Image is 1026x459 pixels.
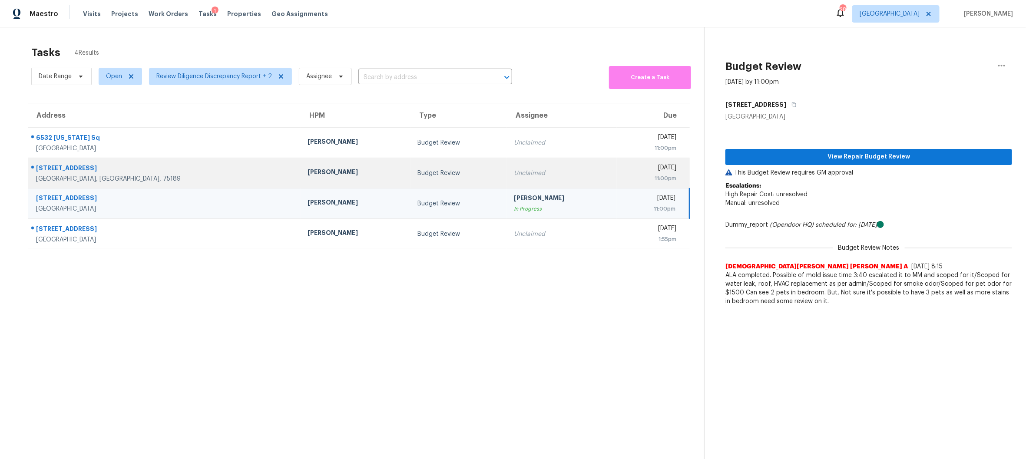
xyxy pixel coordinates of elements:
[308,228,404,239] div: [PERSON_NAME]
[36,235,294,244] div: [GEOGRAPHIC_DATA]
[770,222,814,228] i: (Opendoor HQ)
[149,10,188,18] span: Work Orders
[725,221,1012,229] div: Dummy_report
[624,205,676,213] div: 11:00pm
[609,66,691,89] button: Create a Task
[36,144,294,153] div: [GEOGRAPHIC_DATA]
[624,144,676,152] div: 11:00pm
[308,198,404,209] div: [PERSON_NAME]
[417,199,500,208] div: Budget Review
[732,152,1005,162] span: View Repair Budget Review
[833,244,905,252] span: Budget Review Notes
[156,72,272,81] span: Review Diligence Discrepancy Report + 2
[410,103,507,128] th: Type
[417,230,500,238] div: Budget Review
[725,168,1012,177] p: This Budget Review requires GM approval
[358,71,488,84] input: Search by address
[840,5,846,14] div: 28
[36,225,294,235] div: [STREET_ADDRESS]
[624,163,676,174] div: [DATE]
[624,194,676,205] div: [DATE]
[725,100,786,109] h5: [STREET_ADDRESS]
[725,271,1012,306] span: ALA completed. Possible of mold issue time 3:40 escalated it to MM and scoped for it/Scoped for w...
[301,103,410,128] th: HPM
[417,139,500,147] div: Budget Review
[36,133,294,144] div: 6532 [US_STATE] Sq
[624,133,676,144] div: [DATE]
[725,192,808,198] span: High Repair Cost: unresolved
[725,112,1012,121] div: [GEOGRAPHIC_DATA]
[83,10,101,18] span: Visits
[36,164,294,175] div: [STREET_ADDRESS]
[624,235,676,244] div: 1:55pm
[514,139,610,147] div: Unclaimed
[30,10,58,18] span: Maestro
[36,205,294,213] div: [GEOGRAPHIC_DATA]
[725,78,779,86] div: [DATE] by 11:00pm
[514,194,610,205] div: [PERSON_NAME]
[507,103,617,128] th: Assignee
[417,169,500,178] div: Budget Review
[860,10,920,18] span: [GEOGRAPHIC_DATA]
[815,222,877,228] i: scheduled for: [DATE]
[514,169,610,178] div: Unclaimed
[36,194,294,205] div: [STREET_ADDRESS]
[514,230,610,238] div: Unclaimed
[39,72,72,81] span: Date Range
[725,62,801,71] h2: Budget Review
[960,10,1013,18] span: [PERSON_NAME]
[624,174,676,183] div: 11:00pm
[31,48,60,57] h2: Tasks
[36,175,294,183] div: [GEOGRAPHIC_DATA], [GEOGRAPHIC_DATA], 75189
[501,71,513,83] button: Open
[514,205,610,213] div: In Progress
[725,183,761,189] b: Escalations:
[28,103,301,128] th: Address
[111,10,138,18] span: Projects
[74,49,99,57] span: 4 Results
[271,10,328,18] span: Geo Assignments
[308,137,404,148] div: [PERSON_NAME]
[624,224,676,235] div: [DATE]
[199,11,217,17] span: Tasks
[308,168,404,178] div: [PERSON_NAME]
[617,103,690,128] th: Due
[725,200,780,206] span: Manual: unresolved
[725,149,1012,165] button: View Repair Budget Review
[306,72,332,81] span: Assignee
[911,264,943,270] span: [DATE] 8:15
[725,262,908,271] span: [DEMOGRAPHIC_DATA][PERSON_NAME] [PERSON_NAME] A
[227,10,261,18] span: Properties
[212,7,218,15] div: 1
[106,72,122,81] span: Open
[613,73,687,83] span: Create a Task
[786,97,798,112] button: Copy Address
